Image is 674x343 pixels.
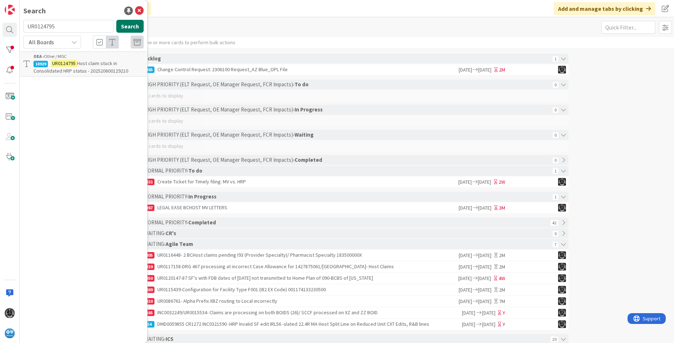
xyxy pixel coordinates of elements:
button: Search [116,20,144,33]
span: [DATE] [458,298,472,305]
img: KG [558,320,566,328]
img: KG [558,286,566,294]
a: 6754DMD0059855 CR1272 INC0321590 -HRP Invalid SF edit IRL56 -slated 22.4R MA Host Split Line on R... [126,319,569,330]
div: › NORMAL PRIORITY › [141,218,548,228]
div: INC0032249/UR0015534- Claims are processing on both BOIDS (26)/ SCCF processed on XZ and ZZ BOID [140,307,461,318]
b: CR's [166,230,176,237]
span: 20 [551,337,558,342]
div: 7M [499,298,505,305]
img: KG [558,251,566,259]
span: [DATE] [482,321,496,328]
span: [DATE] [461,321,475,328]
b: Completed [295,156,322,163]
b: To do [188,167,202,174]
span: [DATE] [478,298,493,305]
span: 0 [553,231,558,237]
b: Completed [188,219,216,226]
a: 17821Create Ticket for Timely filing: MV vs. HRP[DATE][DATE]2WKG [126,177,569,187]
div: No cards to display [126,90,569,101]
span: 0 [553,157,558,163]
span: [DATE] [458,252,472,259]
span: [DATE] [478,252,493,259]
span: [DATE] [478,66,493,74]
img: avatar [5,328,15,338]
span: [DATE] [457,275,472,282]
span: [DATE] [478,204,493,212]
div: Change Control Request: 2306100 Request_AZ Blue_OPL File [140,64,458,75]
a: OEA ›Other / MISC18929UR0124795Host claim stuck in Consolidated HRP status - 202520600129210 [20,51,147,77]
b: Agile Team [166,241,193,247]
span: 0 [553,107,558,113]
span: Host claim stuck in Consolidated HRP status - 202520600129210 [33,60,128,74]
span: Support [15,1,33,10]
input: Quick Filter... [601,21,655,34]
div: Search [23,5,46,16]
span: [DATE] [478,178,492,186]
div: DMD0059855 CR1272 INC0321590 -HRP Invalid SF edit IRL56 -slated 22.4R MA Host Split Line on Reduc... [140,319,461,330]
img: KG [558,204,566,212]
span: [DATE] [457,178,472,186]
div: Add and manage tabs by clicking [554,2,655,15]
div: No cards to display [126,141,569,151]
div: › WAITING › [141,228,551,238]
span: 42 [551,220,558,226]
span: 1 [553,168,558,174]
a: 18850UR0120147-87 SF's with FDB dates of [DATE] not transmitted to Home Plan of 090-BCBS of [US_S... [126,273,569,284]
a: 18869UR0115439-Configuration for Facility Type F001 (I82 EX Code) 001174133230500[DATE][DATE]2MKG [126,284,569,295]
b: In Progress [295,106,323,113]
span: [DATE] [478,263,493,271]
mark: UR0124795 [51,60,77,67]
div: 2W [499,178,505,186]
div: UR0116448- 2 BCHost claims pending I93 (Provider Specialty)/ Pharmacist Specialty 183500000X [140,250,458,261]
a: 16565INC0032249/UR0015534- Claims are processing on both BOIDS (26)/ SCCF processed on XZ and ZZ ... [126,307,569,318]
span: 0 [553,82,558,88]
div: 2M [499,263,505,271]
span: 0 [553,132,558,138]
b: In Progress [188,193,216,200]
img: KG [558,178,566,186]
span: [DATE] [458,286,472,294]
b: Backlog [141,55,161,62]
span: [DATE] [461,309,475,317]
img: KG [558,297,566,305]
input: Search for title... [23,20,113,33]
div: › NORMAL PRIORITY › [141,192,551,202]
a: 18805UR0116448- 2 BCHost claims pending I93 (Provider Specialty)/ Pharmacist Specialty 183500000X... [126,250,569,261]
span: [DATE] [458,204,472,212]
div: 2M [499,66,505,74]
span: [DATE] [478,275,492,282]
div: 4W [499,275,505,282]
img: KG [558,309,566,317]
div: Select one or more cards to perform bulk actions [129,37,235,48]
div: › WAITING › [141,239,551,249]
div: › HIGH PRIORITY (ELT Request, OE Manager Request, FCR Impacts) › [141,155,551,165]
span: All Boards [29,38,54,46]
b: OEA › [33,54,44,59]
div: 3M [499,204,505,212]
span: [DATE] [458,66,472,74]
img: Visit kanbanzone.com [5,5,15,15]
span: 7 [553,242,558,247]
div: › HIGH PRIORITY (ELT Request, OE Manager Request, FCR Impacts) › [141,105,551,115]
div: UR0117158-DRG 467 processing at incorrect Case Allowance for 1427875061/[GEOGRAPHIC_DATA]- Host C... [140,261,458,272]
div: 2M [499,252,505,259]
img: KG [558,274,566,282]
span: 1 [553,56,558,62]
div: › NORMAL PRIORITY › [141,166,551,176]
img: KG [558,263,566,271]
div: Create Ticket for Timely filing: MV vs. HRP [140,177,457,187]
div: UR0115439-Configuration for Facility Type F001 (I82 EX Code) 001174133230500 [140,284,458,295]
b: To do [295,81,309,88]
div: UR0086761- Alpha Prefix XBZ routing to Local incorrectly [140,296,458,307]
a: 18819UR0117158-DRG 467 processing at incorrect Case Allowance for 1427875061/[GEOGRAPHIC_DATA]- H... [126,261,569,272]
div: UR0120147-87 SF's with FDB dates of [DATE] not transmitted to Home Plan of 090-BCBS of [US_STATE] [140,273,457,284]
a: 18267LEGAL EASE BCHOST MV LETTERS[DATE][DATE]3MKG [126,202,569,213]
b: Waiting [295,131,314,138]
div: Y [503,309,505,317]
div: No cards to display [126,115,569,126]
div: Other / MISC [33,53,144,60]
img: KG [558,66,566,74]
span: [DATE] [482,309,496,317]
img: KG [5,308,15,318]
b: ICS [166,335,174,342]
